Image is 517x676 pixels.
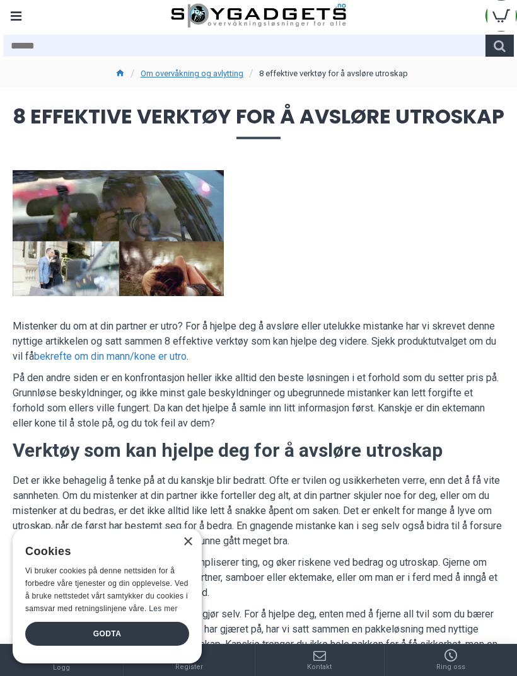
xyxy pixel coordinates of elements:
p: På den andre siden er en konfrontasjon heller ikke alltid den beste løsningen i et forhold som du... [13,370,504,431]
span: Register [175,662,203,673]
p: Dertil er det mange andre faktorer som kompliserer ting, og øker riskene ved bedrag og utroskap. ... [13,555,504,600]
div: Godta [25,622,189,646]
h2: Verktøy som kan hjelpe deg for å avsløre utroskap [13,437,504,464]
img: 8 effektive verktøy for å avsløre utroskap [13,170,224,296]
span: 8 effektive verktøy for å avsløre utroskap [13,106,504,139]
a: Om overvåkning og avlytting [141,67,243,80]
div: Close [183,537,192,547]
img: SpyGadgets.no [171,3,346,28]
a: Kontakt [255,644,384,676]
a: Les mer, opens a new window [149,604,177,613]
span: Logg [53,663,70,673]
a: bekrefte om din mann/kone er utro [34,349,187,364]
div: Cookies [25,538,181,565]
span: Kontakt [307,662,332,673]
span: Vi bruker cookies på denne nettsiden for å forbedre våre tjenester og din opplevelse. Ved å bruke... [25,566,189,612]
span: Ring oss [436,662,465,673]
p: Mistenker du om at din partner er utro? For å hjelpe deg å avsløre eller utelukke mistanke har vi... [13,319,504,364]
p: Du trenger ikke noen privatdetektiv. Du kan gjør selv. For å hjelpe deg, enten med å fjerne all t... [13,607,504,667]
p: Det er ikke behagelig å tenke på at du kanskje blir bedratt. Ofte er tvilen og usikkerheten verre... [13,473,504,549]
